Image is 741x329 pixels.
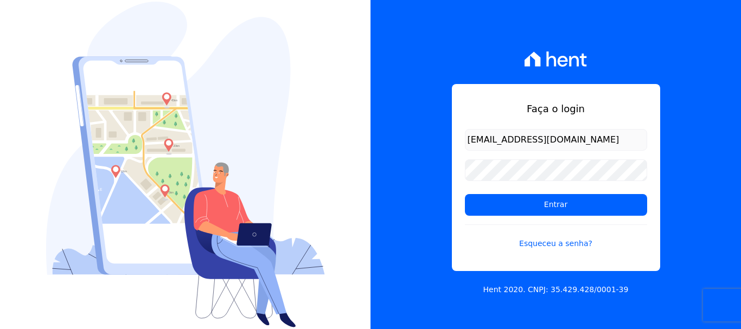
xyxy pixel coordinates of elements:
[46,2,325,327] img: Login
[483,284,629,295] p: Hent 2020. CNPJ: 35.429.428/0001-39
[465,224,647,249] a: Esqueceu a senha?
[465,101,647,116] h1: Faça o login
[465,194,647,216] input: Entrar
[465,129,647,151] input: Email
